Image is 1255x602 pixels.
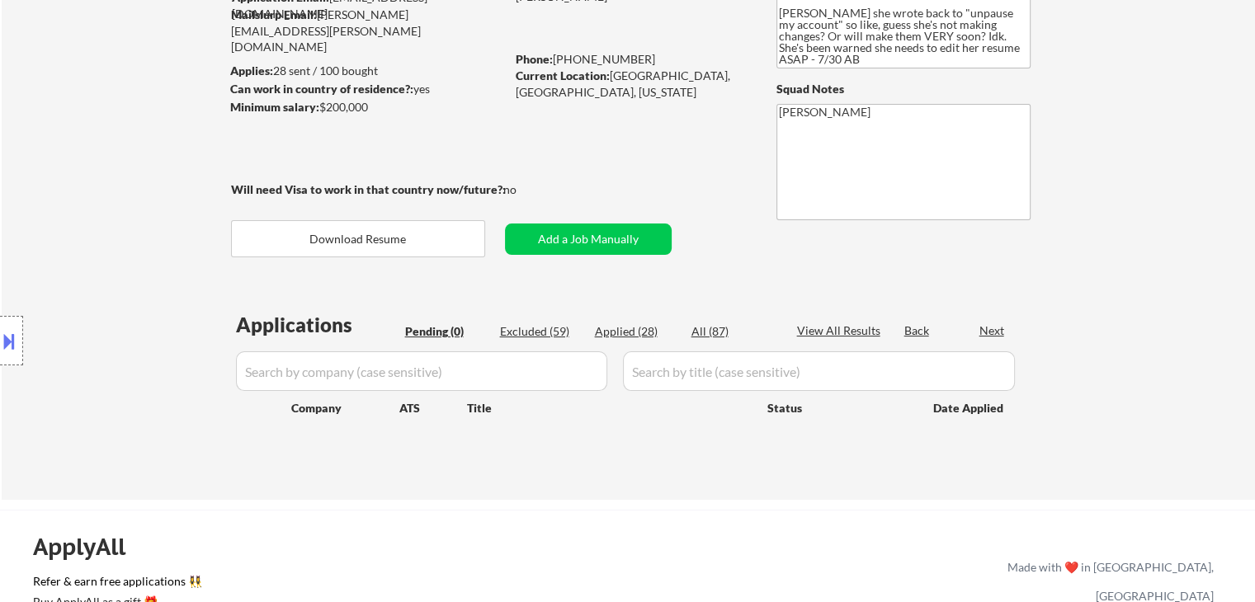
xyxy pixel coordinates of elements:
strong: Minimum salary: [230,100,319,114]
button: Download Resume [231,220,485,257]
div: Squad Notes [776,81,1031,97]
div: 28 sent / 100 bought [230,63,505,79]
div: Applied (28) [595,323,677,340]
input: Search by title (case sensitive) [623,351,1015,391]
input: Search by company (case sensitive) [236,351,607,391]
div: Applications [236,315,399,335]
a: Refer & earn free applications 👯‍♀️ [33,576,663,593]
div: no [503,181,550,198]
div: Status [767,393,909,422]
div: [PERSON_NAME][EMAIL_ADDRESS][PERSON_NAME][DOMAIN_NAME] [231,7,505,55]
strong: Phone: [516,52,553,66]
div: [PHONE_NUMBER] [516,51,749,68]
strong: Applies: [230,63,273,78]
div: Next [979,322,1006,339]
div: ATS [399,400,467,416]
div: $200,000 [230,99,505,115]
div: Company [291,400,399,416]
strong: Can work in country of residence?: [230,82,413,96]
div: All (87) [691,323,774,340]
strong: Mailslurp Email: [231,7,317,21]
div: Excluded (59) [500,323,583,340]
div: Pending (0) [405,323,488,340]
div: View All Results [797,322,885,339]
div: Title [467,400,752,416]
button: Add a Job Manually [505,223,672,255]
div: [GEOGRAPHIC_DATA], [GEOGRAPHIC_DATA], [US_STATE] [516,68,749,100]
strong: Will need Visa to work in that country now/future?: [231,182,506,196]
strong: Current Location: [516,68,610,82]
div: Date Applied [933,400,1006,416]
div: Back [904,322,931,339]
div: yes [230,81,500,97]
